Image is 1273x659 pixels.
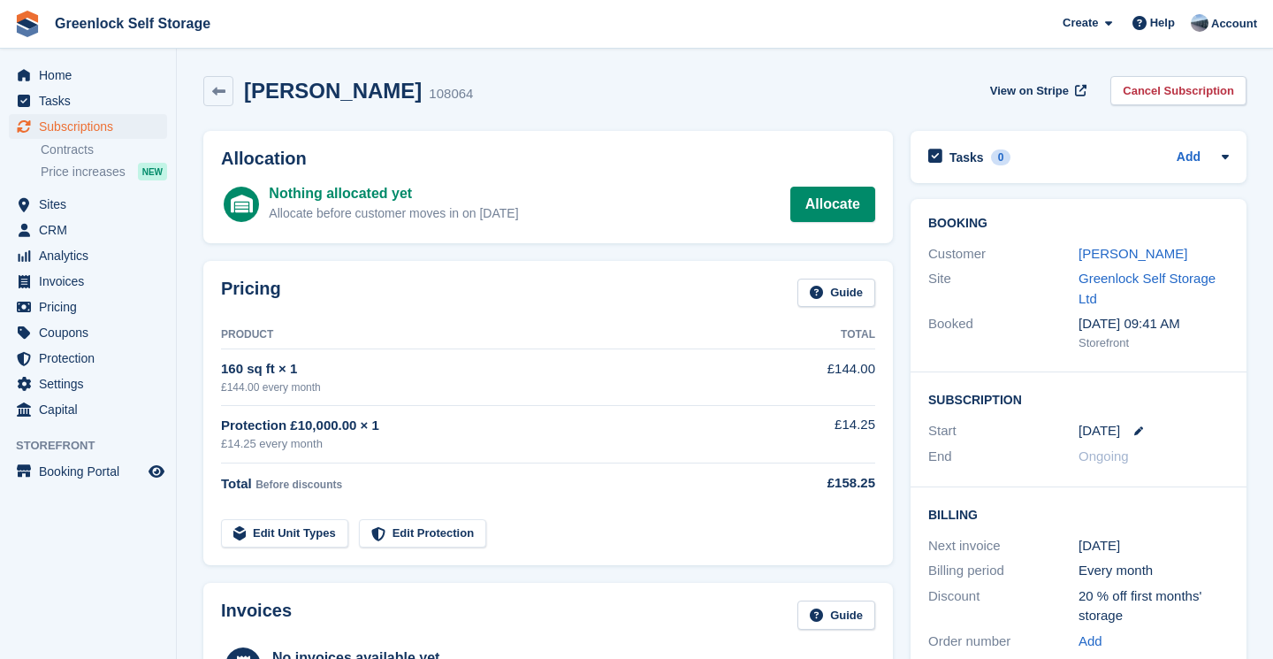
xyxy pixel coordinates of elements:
div: End [928,447,1079,467]
span: View on Stripe [990,82,1069,100]
span: Pricing [39,295,145,319]
span: Tasks [39,88,145,113]
div: Order number [928,632,1079,652]
a: Add [1177,148,1201,168]
a: Guide [797,601,875,630]
img: Jamie Hamilton [1191,14,1208,32]
div: Nothing allocated yet [269,183,518,204]
div: Next invoice [928,536,1079,556]
div: Start [928,421,1079,441]
span: Settings [39,372,145,396]
div: NEW [138,163,167,180]
span: Home [39,63,145,88]
a: menu [9,459,167,484]
time: 2025-09-19 00:00:00 UTC [1079,421,1120,441]
a: menu [9,243,167,268]
h2: Tasks [949,149,984,165]
a: menu [9,295,167,319]
span: Invoices [39,269,145,294]
div: Customer [928,244,1079,264]
div: Storefront [1079,334,1229,352]
span: Booking Portal [39,459,145,484]
span: Before discounts [255,479,342,491]
div: 0 [991,149,1011,165]
a: Edit Protection [359,519,486,548]
img: stora-icon-8386f47178a22dfd0bd8f6a31ec36ba5ce8667c1dd55bd0f319d3a0aa187defe.svg [14,11,41,37]
a: menu [9,63,167,88]
h2: Subscription [928,390,1229,408]
td: £144.00 [775,349,875,405]
div: Booked [928,314,1079,351]
a: menu [9,88,167,113]
span: Help [1150,14,1175,32]
div: [DATE] 09:41 AM [1079,314,1229,334]
a: menu [9,218,167,242]
span: Storefront [16,437,176,455]
span: Coupons [39,320,145,345]
a: Greenlock Self Storage Ltd [1079,271,1216,306]
th: Total [775,321,875,349]
a: View on Stripe [983,76,1090,105]
span: Total [221,476,252,491]
div: Discount [928,586,1079,626]
div: £158.25 [775,473,875,494]
h2: Pricing [221,279,281,308]
a: Allocate [790,187,875,222]
th: Product [221,321,775,349]
span: Sites [39,192,145,217]
a: menu [9,320,167,345]
h2: [PERSON_NAME] [244,79,422,103]
div: [DATE] [1079,536,1229,556]
div: Billing period [928,561,1079,581]
span: Create [1063,14,1098,32]
a: menu [9,346,167,371]
a: [PERSON_NAME] [1079,246,1187,261]
div: £144.00 every month [221,379,775,395]
a: Preview store [146,461,167,482]
td: £14.25 [775,405,875,463]
h2: Billing [928,505,1229,523]
a: menu [9,372,167,396]
a: Greenlock Self Storage [48,9,217,38]
a: Contracts [41,142,167,158]
span: Capital [39,397,145,422]
a: menu [9,114,167,139]
span: Protection [39,346,145,371]
a: Guide [797,279,875,308]
a: menu [9,192,167,217]
div: Every month [1079,561,1229,581]
h2: Invoices [221,601,292,630]
h2: Allocation [221,149,875,169]
div: £14.25 every month [221,435,775,453]
div: 20 % off first months' storage [1079,586,1229,626]
a: Price increases NEW [41,162,167,181]
span: Price increases [41,164,126,180]
span: Subscriptions [39,114,145,139]
div: Site [928,269,1079,309]
span: Ongoing [1079,448,1129,464]
span: CRM [39,218,145,242]
h2: Booking [928,217,1229,231]
div: 160 sq ft × 1 [221,359,775,379]
a: Edit Unit Types [221,519,348,548]
a: Cancel Subscription [1110,76,1246,105]
div: 108064 [429,84,473,104]
a: Add [1079,632,1102,652]
span: Account [1211,15,1257,33]
a: menu [9,397,167,422]
div: Protection £10,000.00 × 1 [221,416,775,436]
a: menu [9,269,167,294]
div: Allocate before customer moves in on [DATE] [269,204,518,223]
span: Analytics [39,243,145,268]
